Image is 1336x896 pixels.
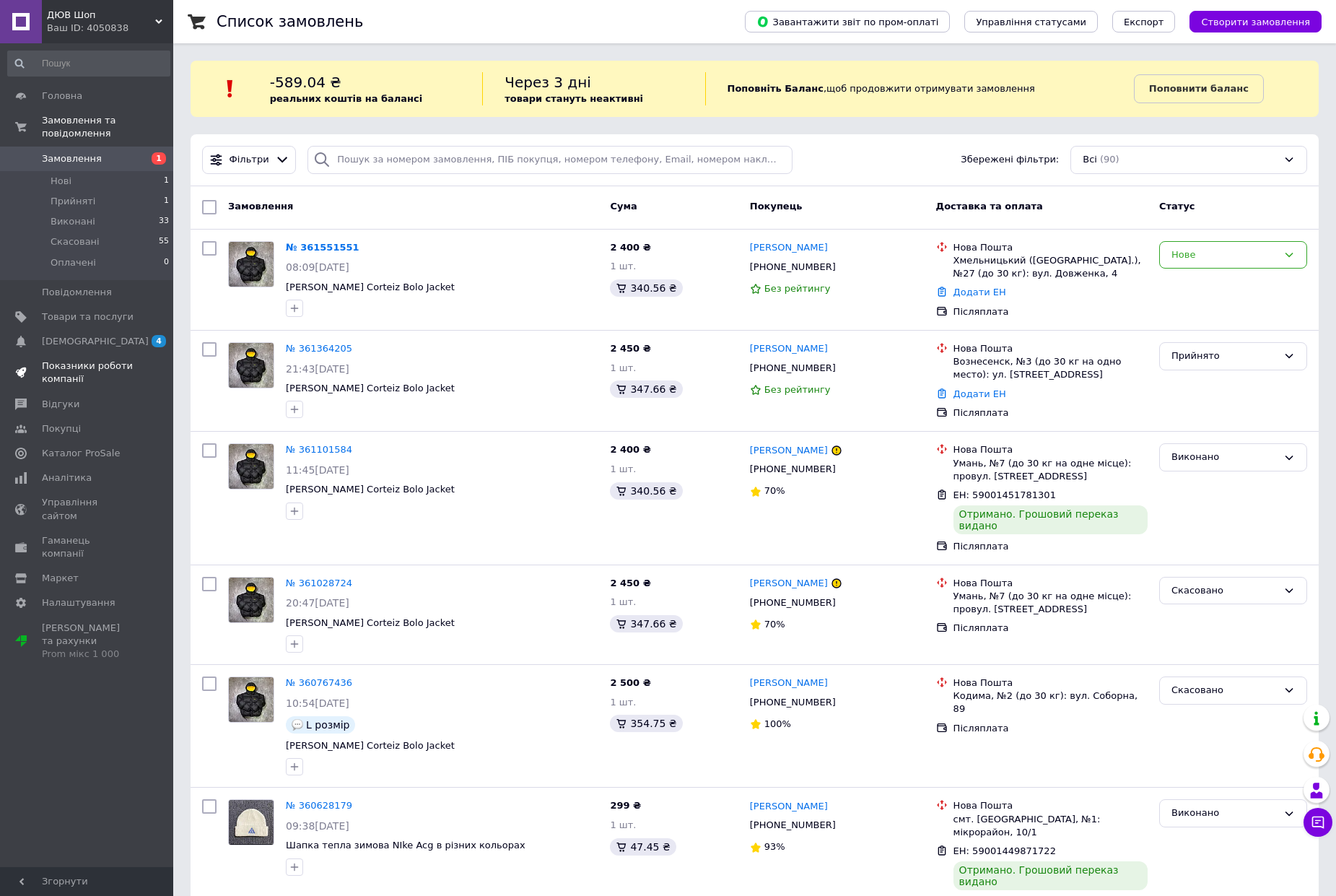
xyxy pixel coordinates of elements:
button: Завантажити звіт по пром-оплаті [745,11,950,32]
span: 2 400 ₴ [610,242,650,253]
div: Нова Пошта [953,677,1148,690]
a: Додати ЕН [953,388,1006,399]
a: Фото товару [228,677,274,723]
img: Фото товару [229,677,274,722]
span: 55 [159,235,169,248]
span: Всі [1083,153,1097,167]
span: Показники роботи компанії [42,360,134,386]
input: Пошук [7,51,170,77]
a: Фото товару [228,342,274,388]
button: Створити замовлення [1189,11,1322,32]
a: [PERSON_NAME] Corteiz Bolo Jacket [286,617,455,628]
span: Через 3 дні [505,74,591,91]
span: [PERSON_NAME] Corteiz Bolo Jacket [286,383,455,393]
a: № 361028724 [286,578,352,588]
span: 0 [164,256,169,269]
div: Умань, №7 (до 30 кг на одне місце): провул. [STREET_ADDRESS] [953,590,1148,616]
span: Фільтри [230,153,269,167]
div: 340.56 ₴ [610,279,682,297]
span: Без рейтингу [764,384,831,395]
div: Отримано. Грошовий переказ видано [953,505,1148,534]
span: ЕН: 59001451781301 [953,490,1056,500]
span: 70% [764,485,785,496]
span: Нові [51,175,71,188]
span: 09:38[DATE] [286,820,349,832]
span: Експорт [1124,17,1164,27]
div: 47.45 ₴ [610,838,676,856]
div: Виконано [1171,450,1278,465]
a: Шапка тепла зимова NIke Acg в різних кольорах [286,840,525,851]
a: Створити замовлення [1175,16,1322,27]
div: Умань, №7 (до 30 кг на одне місце): провул. [STREET_ADDRESS] [953,457,1148,483]
img: :exclamation: [219,78,241,100]
div: 354.75 ₴ [610,715,682,732]
a: [PERSON_NAME] [750,577,828,591]
input: Пошук за номером замовлення, ПІБ покупця, номером телефону, Email, номером накладної [307,146,793,174]
span: 10:54[DATE] [286,697,349,709]
a: Фото товару [228,443,274,490]
div: Скасовано [1171,583,1278,599]
h1: Список замовлень [217,13,363,30]
span: Замовлення [228,201,293,212]
a: Фото товару [228,799,274,845]
div: [PHONE_NUMBER] [747,460,839,479]
div: Післяплата [953,305,1148,318]
a: [PERSON_NAME] [750,677,828,690]
a: Додати ЕН [953,287,1006,297]
div: [PHONE_NUMBER] [747,816,839,835]
b: Поповнити баланс [1149,83,1249,94]
a: [PERSON_NAME] Corteiz Bolo Jacket [286,740,455,751]
img: Фото товару [229,343,274,388]
div: Нова Пошта [953,241,1148,254]
span: Головна [42,90,82,103]
div: Післяплата [953,406,1148,419]
a: [PERSON_NAME] Corteiz Bolo Jacket [286,484,455,495]
span: 1 шт. [610,596,636,607]
img: :speech_balloon: [292,719,303,731]
span: Замовлення та повідомлення [42,114,173,140]
div: Післяплата [953,722,1148,735]
a: Фото товару [228,241,274,287]
span: Створити замовлення [1201,17,1310,27]
span: 2 500 ₴ [610,677,650,688]
div: Нова Пошта [953,577,1148,590]
span: Аналітика [42,471,92,484]
div: Нова Пошта [953,799,1148,812]
span: 1 [164,195,169,208]
img: Фото товару [229,444,274,489]
div: [PHONE_NUMBER] [747,693,839,712]
span: Доставка та оплата [936,201,1043,212]
span: 2 450 ₴ [610,343,650,354]
b: товари стануть неактивні [505,93,643,104]
span: Статус [1159,201,1195,212]
span: 20:47[DATE] [286,597,349,609]
span: 1 шт. [610,261,636,271]
div: Prom мікс 1 000 [42,648,134,661]
span: Управління сайтом [42,496,134,522]
b: Поповніть Баланс [728,83,824,94]
img: Фото товару [229,578,274,622]
a: Фото товару [228,577,274,623]
a: № 360767436 [286,677,352,688]
span: Без рейтингу [764,283,831,294]
span: Cума [610,201,637,212]
a: Поповнити баланс [1134,74,1264,103]
div: [PHONE_NUMBER] [747,359,839,378]
a: [PERSON_NAME] [750,800,828,814]
span: [DEMOGRAPHIC_DATA] [42,335,149,348]
span: Повідомлення [42,286,112,299]
span: 93% [764,841,785,852]
span: 70% [764,619,785,630]
span: 1 [152,152,166,165]
div: Ваш ID: 4050838 [47,22,173,35]
div: 340.56 ₴ [610,482,682,500]
span: Виконані [51,215,95,228]
img: Фото товару [229,242,274,287]
a: [PERSON_NAME] Corteiz Bolo Jacket [286,282,455,292]
span: 2 450 ₴ [610,578,650,588]
div: Виконано [1171,806,1278,821]
span: (90) [1100,154,1119,165]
